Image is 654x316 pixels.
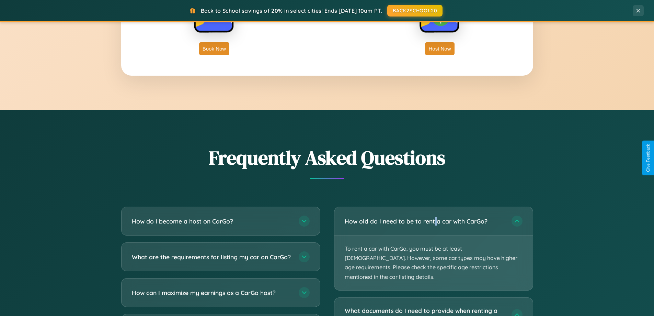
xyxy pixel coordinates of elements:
h3: What are the requirements for listing my car on CarGo? [132,253,292,261]
div: Give Feedback [646,144,651,172]
button: Host Now [425,42,454,55]
h3: How can I maximize my earnings as a CarGo host? [132,288,292,297]
p: To rent a car with CarGo, you must be at least [DEMOGRAPHIC_DATA]. However, some car types may ha... [334,236,533,290]
h2: Frequently Asked Questions [121,144,533,171]
h3: How do I become a host on CarGo? [132,217,292,226]
button: BACK2SCHOOL20 [387,5,443,17]
h3: How old do I need to be to rent a car with CarGo? [345,217,505,226]
button: Book Now [199,42,229,55]
span: Back to School savings of 20% in select cities! Ends [DATE] 10am PT. [201,7,382,14]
